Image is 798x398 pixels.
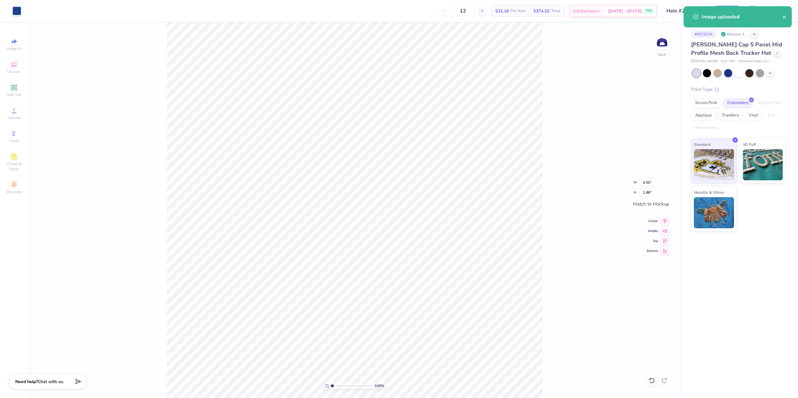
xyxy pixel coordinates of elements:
[647,239,658,243] span: Top
[702,13,782,21] div: Image uploaded
[656,36,668,49] img: Back
[533,8,549,14] span: $374.16
[646,9,652,13] span: FREE
[8,115,20,120] span: Upload
[573,8,597,14] span: Est. Delivery
[691,30,716,38] div: # 507217A
[721,59,736,64] span: # 32-467
[782,13,787,21] button: close
[739,59,770,64] span: Minimum Order: 12 +
[723,98,753,108] div: Embroidery
[691,86,786,93] div: Print Type
[755,98,785,108] div: Digital Print
[451,5,475,17] input: – –
[3,161,25,171] span: Clipart & logos
[7,69,21,74] span: Designs
[694,149,734,180] img: Standard
[7,46,22,51] span: Image AI
[15,379,38,385] strong: Need help?
[691,59,718,64] span: [PERSON_NAME]
[7,92,22,97] span: Add Text
[9,138,19,143] span: Greek
[38,379,64,385] span: Chat with us.
[719,30,748,38] div: Revision 1
[694,141,710,148] span: Standard
[608,8,642,14] span: [DATE] - [DATE]
[694,197,734,228] img: Metallic & Glitter
[743,149,783,180] img: 3D Puff
[662,5,708,17] input: Untitled Design
[691,123,721,133] div: Rhinestones
[691,111,716,120] div: Applique
[764,111,779,120] div: Foil
[743,141,756,148] span: 3D Puff
[511,8,526,14] span: Per Item
[374,383,384,389] span: 100 %
[7,189,22,194] span: Decorate
[551,8,560,14] span: Total
[647,229,658,233] span: Middle
[647,249,658,253] span: Bottom
[647,219,658,223] span: Center
[718,111,743,120] div: Transfers
[495,8,509,14] span: $31.18
[691,98,721,108] div: Screen Print
[691,41,782,57] span: [PERSON_NAME] Cap 5 Panel Mid Profile Mesh Back Trucker Hat
[658,52,666,57] div: Back
[745,111,762,120] div: Vinyl
[694,189,725,196] span: Metallic & Glitter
